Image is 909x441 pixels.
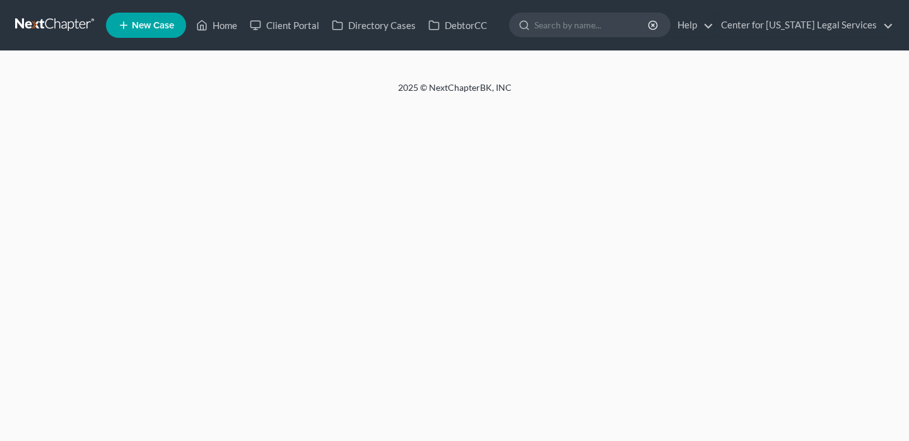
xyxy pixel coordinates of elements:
a: Client Portal [243,14,325,37]
a: Help [671,14,713,37]
a: Center for [US_STATE] Legal Services [715,14,893,37]
a: DebtorCC [422,14,493,37]
span: New Case [132,21,174,30]
input: Search by name... [534,13,650,37]
a: Directory Cases [325,14,422,37]
div: 2025 © NextChapterBK, INC [95,81,814,104]
a: Home [190,14,243,37]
